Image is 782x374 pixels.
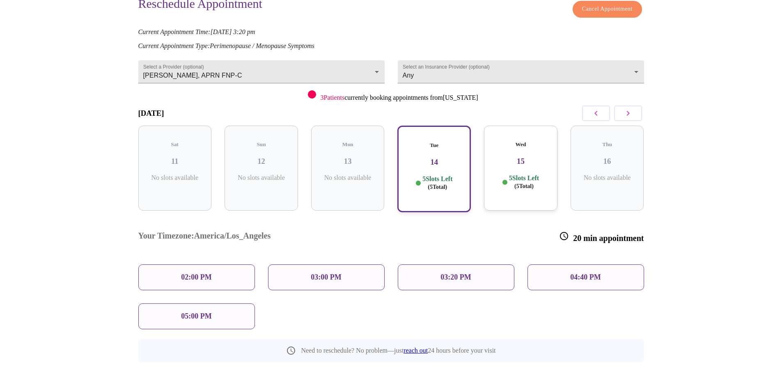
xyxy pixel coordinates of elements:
[559,231,644,243] h3: 20 min appointment
[491,157,551,166] h3: 15
[138,28,255,35] em: Current Appointment Time: [DATE] 3:20 pm
[422,175,452,191] p: 5 Slots Left
[145,174,205,181] p: No slots available
[138,42,314,49] em: Current Appointment Type: Perimenopause / Menopause Symptoms
[145,157,205,166] h3: 11
[138,109,164,118] h3: [DATE]
[440,273,471,282] p: 03:20 PM
[570,273,601,282] p: 04:40 PM
[404,347,428,354] a: reach out
[145,141,205,148] h5: Sat
[582,4,633,14] span: Cancel Appointment
[320,94,478,101] p: currently booking appointments from [US_STATE]
[318,157,378,166] h3: 13
[318,141,378,148] h5: Mon
[573,1,642,18] button: Cancel Appointment
[181,273,211,282] p: 02:00 PM
[577,157,638,166] h3: 16
[138,231,271,243] h3: Your Timezone: America/Los_Angeles
[181,312,211,321] p: 05:00 PM
[398,60,644,83] div: Any
[405,158,463,167] h3: 14
[577,141,638,148] h5: Thu
[577,174,638,181] p: No slots available
[509,174,539,190] p: 5 Slots Left
[318,174,378,181] p: No slots available
[514,183,534,189] span: ( 5 Total)
[231,174,291,181] p: No slots available
[301,347,495,354] p: Need to reschedule? No problem—just 24 hours before your visit
[320,94,344,101] span: 3 Patients
[405,142,463,149] h5: Tue
[231,157,291,166] h3: 12
[311,273,341,282] p: 03:00 PM
[491,141,551,148] h5: Wed
[138,60,385,83] div: [PERSON_NAME], APRN FNP-C
[231,141,291,148] h5: Sun
[428,184,447,190] span: ( 5 Total)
